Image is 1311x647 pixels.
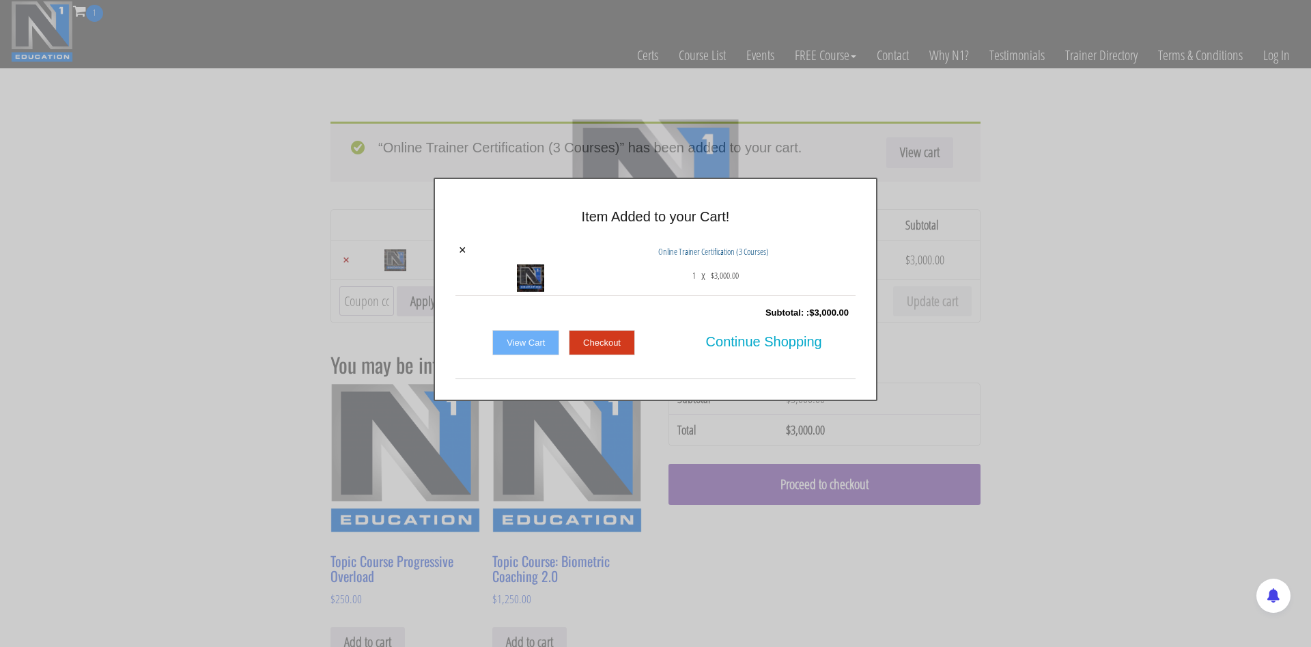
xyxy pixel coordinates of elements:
[711,269,739,281] bdi: 3,000.00
[701,264,705,286] p: x
[706,327,822,356] span: Continue Shopping
[582,209,730,224] span: Item Added to your Cart!
[455,299,856,327] div: Subtotal: :
[517,264,544,292] img: Online Trainer Certification (3 Courses)
[569,330,635,356] a: Checkout
[809,307,814,318] span: $
[658,245,769,258] a: Online Trainer Certification (3 Courses)
[492,330,559,356] a: View Cart
[459,244,466,256] a: ×
[809,307,849,318] bdi: 3,000.00
[692,264,696,286] span: 1
[711,269,714,281] span: $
